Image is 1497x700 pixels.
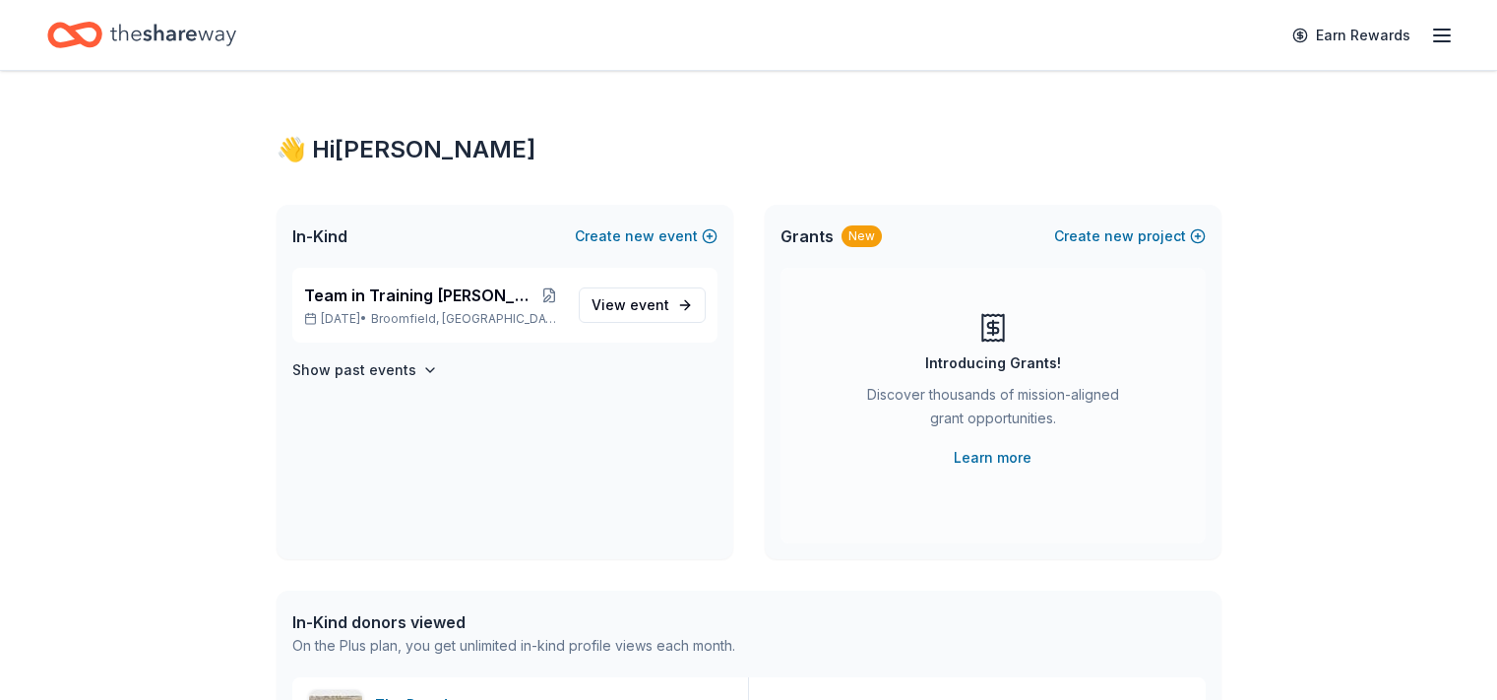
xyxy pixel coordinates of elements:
[575,224,717,248] button: Createnewevent
[292,610,735,634] div: In-Kind donors viewed
[304,311,563,327] p: [DATE] •
[859,383,1127,438] div: Discover thousands of mission-aligned grant opportunities.
[292,358,438,382] button: Show past events
[292,224,347,248] span: In-Kind
[954,446,1031,470] a: Learn more
[292,634,735,658] div: On the Plus plan, you get unlimited in-kind profile views each month.
[842,225,882,247] div: New
[925,351,1061,375] div: Introducing Grants!
[579,287,706,323] a: View event
[592,293,669,317] span: View
[304,284,535,307] span: Team in Training [PERSON_NAME] - [DATE]
[1104,224,1134,248] span: new
[47,12,236,58] a: Home
[1054,224,1206,248] button: Createnewproject
[292,358,416,382] h4: Show past events
[630,296,669,313] span: event
[780,224,834,248] span: Grants
[1280,18,1422,53] a: Earn Rewards
[277,134,1221,165] div: 👋 Hi [PERSON_NAME]
[625,224,655,248] span: new
[371,311,562,327] span: Broomfield, [GEOGRAPHIC_DATA]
